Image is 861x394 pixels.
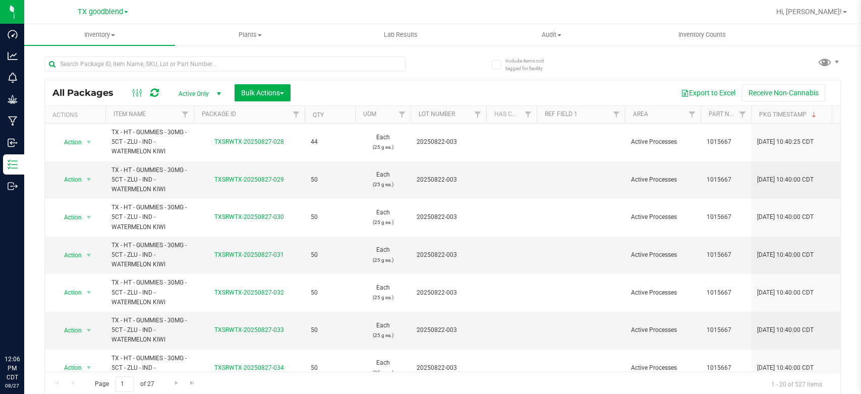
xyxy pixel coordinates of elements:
[8,116,18,126] inline-svg: Manufacturing
[361,368,405,377] p: (25 g ea.)
[707,137,745,147] span: 1015667
[311,325,349,335] span: 50
[214,289,284,296] a: TXSRWTX-20250827-032
[311,137,349,147] span: 44
[361,217,405,227] p: (25 g ea.)
[631,212,695,222] span: Active Processes
[214,364,284,371] a: TXSRWTX-20250827-034
[311,250,349,260] span: 50
[361,321,405,340] span: Each
[325,24,476,45] a: Lab Results
[545,110,578,118] a: Ref Field 1
[417,325,480,335] span: 20250822-003
[8,73,18,83] inline-svg: Monitoring
[505,57,556,72] span: Include items not tagged for facility
[313,111,324,119] a: Qty
[55,210,82,224] span: Action
[5,355,20,382] p: 12:06 PM CDT
[419,110,455,118] a: Lot Number
[608,106,625,123] a: Filter
[24,30,175,39] span: Inventory
[757,288,814,298] span: [DATE] 10:40:00 CDT
[757,325,814,335] span: [DATE] 10:40:00 CDT
[10,313,40,344] iframe: Resource center
[214,176,284,183] a: TXSRWTX-20250827-029
[111,278,188,307] span: TX - HT - GUMMIES - 30MG - 5CT - ZLU - IND - WATERMELON KIWI
[707,175,745,185] span: 1015667
[83,135,95,149] span: select
[757,137,814,147] span: [DATE] 10:40:25 CDT
[111,128,188,157] span: TX - HT - GUMMIES - 30MG - 5CT - ZLU - IND - WATERMELON KIWI
[202,110,236,118] a: Package ID
[757,250,814,260] span: [DATE] 10:40:00 CDT
[8,51,18,61] inline-svg: Analytics
[83,210,95,224] span: select
[214,213,284,220] a: TXSRWTX-20250827-030
[631,175,695,185] span: Active Processes
[633,110,648,118] a: Area
[394,106,411,123] a: Filter
[370,30,431,39] span: Lab Results
[311,175,349,185] span: 50
[52,87,124,98] span: All Packages
[363,110,376,118] a: UOM
[83,286,95,300] span: select
[361,255,405,265] p: (25 g ea.)
[707,325,745,335] span: 1015667
[707,250,745,260] span: 1015667
[757,212,814,222] span: [DATE] 10:40:00 CDT
[8,94,18,104] inline-svg: Grow
[311,212,349,222] span: 50
[631,288,695,298] span: Active Processes
[759,111,818,118] a: Pkg Timestamp
[757,175,814,185] span: [DATE] 10:40:00 CDT
[8,181,18,191] inline-svg: Outbound
[631,363,695,373] span: Active Processes
[361,170,405,189] span: Each
[520,106,537,123] a: Filter
[8,138,18,148] inline-svg: Inbound
[176,30,325,39] span: Plants
[763,376,830,391] span: 1 - 20 of 527 items
[757,363,814,373] span: [DATE] 10:40:00 CDT
[361,180,405,189] p: (25 g ea.)
[361,142,405,152] p: (25 g ea.)
[78,8,123,16] span: TX goodblend
[361,330,405,340] p: (25 g ea.)
[361,293,405,302] p: (25 g ea.)
[241,89,284,97] span: Bulk Actions
[8,29,18,39] inline-svg: Dashboard
[86,376,162,392] span: Page of 27
[83,323,95,337] span: select
[55,323,82,337] span: Action
[175,24,326,45] a: Plants
[684,106,701,123] a: Filter
[5,382,20,389] p: 08/27
[476,24,627,45] a: Audit
[361,245,405,264] span: Each
[734,106,751,123] a: Filter
[742,84,825,101] button: Receive Non-Cannabis
[177,106,194,123] a: Filter
[417,250,480,260] span: 20250822-003
[417,137,480,147] span: 20250822-003
[288,106,305,123] a: Filter
[113,110,146,118] a: Item Name
[361,283,405,302] span: Each
[709,110,749,118] a: Part Number
[235,84,291,101] button: Bulk Actions
[83,361,95,375] span: select
[311,363,349,373] span: 50
[486,106,537,124] th: Has COA
[477,30,626,39] span: Audit
[631,325,695,335] span: Active Processes
[311,288,349,298] span: 50
[674,84,742,101] button: Export to Excel
[214,138,284,145] a: TXSRWTX-20250827-028
[55,173,82,187] span: Action
[116,376,134,392] input: 1
[24,24,175,45] a: Inventory
[707,288,745,298] span: 1015667
[707,212,745,222] span: 1015667
[417,212,480,222] span: 20250822-003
